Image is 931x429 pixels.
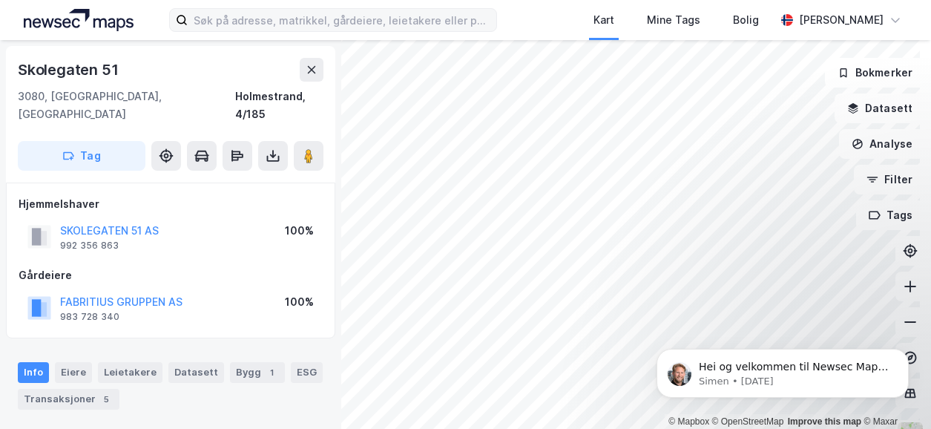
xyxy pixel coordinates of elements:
button: Tags [856,200,925,230]
button: Tag [18,141,145,171]
div: ESG [291,362,323,383]
button: Datasett [835,94,925,123]
div: 1 [264,365,279,380]
div: Info [18,362,49,383]
iframe: Intercom notifications message [634,318,931,422]
a: Improve this map [788,416,861,427]
div: 100% [285,222,314,240]
div: Leietakere [98,362,162,383]
div: Datasett [168,362,224,383]
div: 5 [99,392,114,407]
div: Hjemmelshaver [19,195,323,213]
button: Bokmerker [825,58,925,88]
div: 3080, [GEOGRAPHIC_DATA], [GEOGRAPHIC_DATA] [18,88,235,123]
div: Eiere [55,362,92,383]
div: Kart [593,11,614,29]
div: Bolig [733,11,759,29]
div: 983 728 340 [60,311,119,323]
div: 992 356 863 [60,240,119,252]
div: [PERSON_NAME] [799,11,884,29]
div: 100% [285,293,314,311]
button: Filter [854,165,925,194]
input: Søk på adresse, matrikkel, gårdeiere, leietakere eller personer [188,9,496,31]
div: Mine Tags [647,11,700,29]
img: logo.a4113a55bc3d86da70a041830d287a7e.svg [24,9,134,31]
div: Gårdeiere [19,266,323,284]
div: Holmestrand, 4/185 [235,88,323,123]
div: Bygg [230,362,285,383]
button: Analyse [839,129,925,159]
div: Skolegaten 51 [18,58,121,82]
a: Mapbox [668,416,709,427]
div: Transaksjoner [18,389,119,410]
a: OpenStreetMap [712,416,784,427]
